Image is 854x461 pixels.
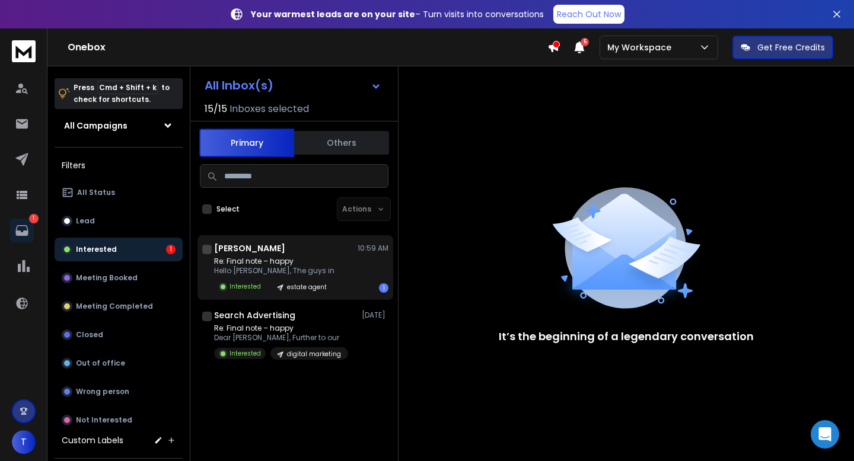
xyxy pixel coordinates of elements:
[732,36,833,59] button: Get Free Credits
[12,430,36,454] button: T
[76,216,95,226] p: Lead
[76,330,103,340] p: Closed
[10,219,34,242] a: 1
[214,324,348,333] p: Re: Final note – happy
[214,309,295,321] h1: Search Advertising
[55,238,183,261] button: Interested1
[557,8,621,20] p: Reach Out Now
[230,349,261,358] p: Interested
[74,82,170,105] p: Press to check for shortcuts.
[62,434,123,446] h3: Custom Labels
[12,40,36,62] img: logo
[29,214,39,223] p: 1
[166,245,176,254] div: 1
[55,351,183,375] button: Out of office
[230,282,261,291] p: Interested
[55,209,183,233] button: Lead
[55,114,183,137] button: All Campaigns
[251,8,415,20] strong: Your warmest leads are on your site
[195,73,391,97] button: All Inbox(s)
[55,181,183,204] button: All Status
[76,387,129,396] p: Wrong person
[76,302,153,311] p: Meeting Completed
[581,38,589,46] span: 5
[68,40,547,55] h1: Onebox
[214,333,348,342] p: Dear [PERSON_NAME], Further to our
[230,102,309,116] h3: Inboxes selected
[757,41,825,53] p: Get Free Credits
[55,380,183,404] button: Wrong person
[553,5,624,24] a: Reach Out Now
[205,102,227,116] span: 15 / 15
[214,242,285,254] h1: [PERSON_NAME]
[76,358,125,368] p: Out of office
[358,244,388,253] p: 10:59 AM
[214,257,334,266] p: Re: Final note – happy
[55,323,183,347] button: Closed
[287,350,341,358] p: digital marketing
[55,408,183,432] button: Not Interested
[97,81,158,94] span: Cmd + Shift + k
[287,283,327,292] p: estate agent
[379,283,388,293] div: 1
[55,157,183,174] h3: Filters
[251,8,544,20] p: – Turn visits into conversations
[76,415,132,425] p: Not Interested
[607,41,676,53] p: My Workspace
[76,273,138,283] p: Meeting Booked
[55,266,183,290] button: Meeting Booked
[216,204,240,214] label: Select
[214,266,334,276] p: Hello [PERSON_NAME], The guys in
[199,129,294,157] button: Primary
[499,328,754,345] p: It’s the beginning of a legendary conversation
[64,120,128,132] h1: All Campaigns
[294,130,389,156] button: Others
[77,188,115,197] p: All Status
[362,310,388,320] p: [DATE]
[811,420,839,449] div: Open Intercom Messenger
[76,245,117,254] p: Interested
[55,294,183,318] button: Meeting Completed
[205,79,273,91] h1: All Inbox(s)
